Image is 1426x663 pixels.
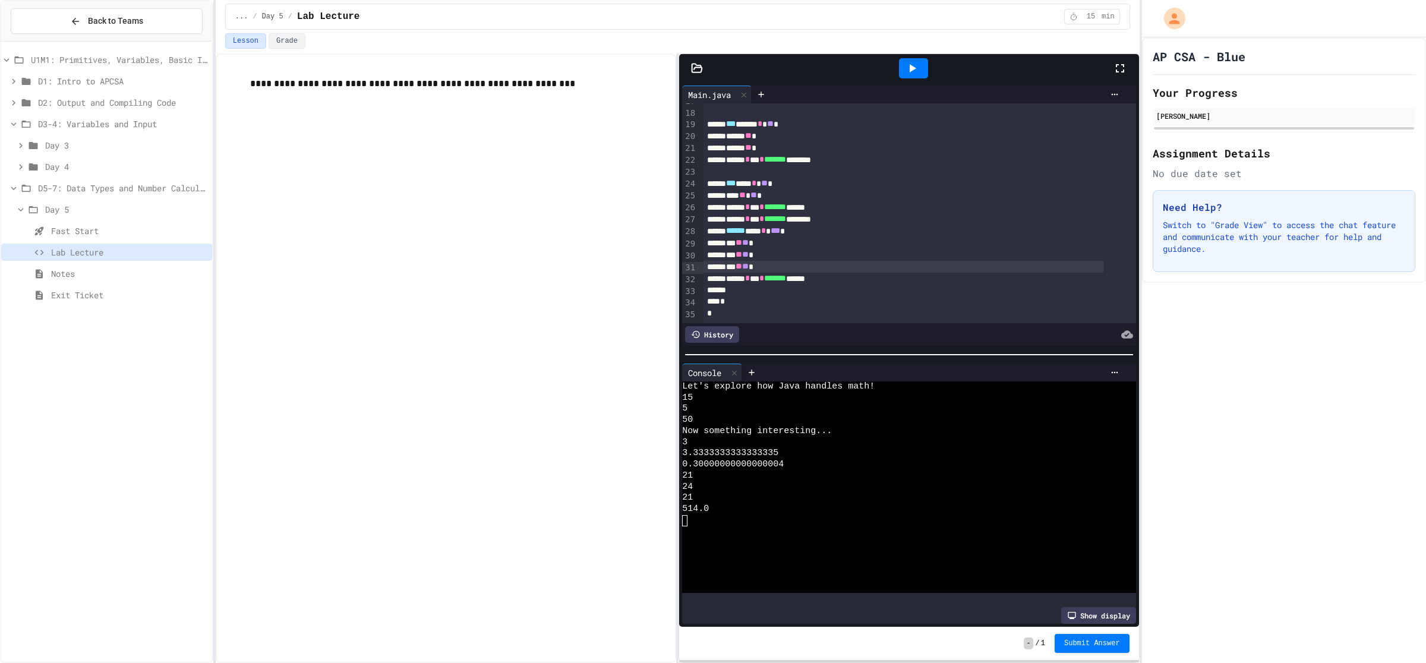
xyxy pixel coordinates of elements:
span: 15 [682,393,693,404]
span: / [288,12,292,21]
span: Lab Lecture [297,10,360,24]
span: 1 [1041,639,1045,648]
h3: Need Help? [1163,200,1405,214]
span: - [1024,637,1033,649]
span: Day 5 [45,203,207,216]
span: D1: Intro to APCSA [38,75,207,87]
span: Day 5 [262,12,283,21]
div: 22 [682,154,697,166]
div: 29 [682,238,697,250]
div: 23 [682,166,697,178]
span: 514.0 [682,504,709,515]
div: Console [682,364,742,381]
div: 21 [682,143,697,154]
div: 32 [682,274,697,286]
button: Submit Answer [1055,634,1130,653]
div: Console [682,367,727,379]
span: Let's explore how Java handles math! [682,381,875,393]
div: 25 [682,190,697,202]
span: D5-7: Data Types and Number Calculations [38,182,207,194]
span: D3-4: Variables and Input [38,118,207,130]
h1: AP CSA - Blue [1153,48,1245,65]
span: Exit Ticket [51,289,207,301]
span: Now something interesting... [682,426,832,437]
div: 34 [682,297,697,309]
div: 30 [682,250,697,262]
div: 18 [682,108,697,119]
div: 35 [682,309,697,321]
span: Notes [51,267,207,280]
span: Submit Answer [1064,639,1120,648]
span: U1M1: Primitives, Variables, Basic I/O [31,53,207,66]
h2: Your Progress [1153,84,1415,101]
div: My Account [1151,5,1188,32]
span: 0.30000000000000004 [682,459,784,471]
div: 20 [682,131,697,143]
span: Back to Teams [88,15,143,27]
span: 21 [682,492,693,504]
span: Fast Start [51,225,207,237]
div: 33 [682,286,697,298]
div: 31 [682,262,697,274]
span: 50 [682,415,693,426]
div: No due date set [1153,166,1415,181]
div: 19 [682,119,697,131]
button: Grade [269,33,305,49]
div: 28 [682,226,697,238]
div: 26 [682,202,697,214]
span: 3 [682,437,687,449]
span: min [1102,12,1115,21]
div: History [685,326,739,343]
span: / [253,12,257,21]
span: ... [235,12,248,21]
span: / [1036,639,1040,648]
div: Main.java [682,89,737,101]
div: Show display [1061,607,1136,624]
span: 5 [682,403,687,415]
div: [PERSON_NAME] [1156,110,1412,121]
span: 3.3333333333333335 [682,448,778,459]
span: 21 [682,471,693,482]
button: Back to Teams [11,8,203,34]
span: 24 [682,482,693,493]
span: Day 3 [45,139,207,151]
span: Lab Lecture [51,246,207,258]
button: Lesson [225,33,266,49]
span: Day 4 [45,160,207,173]
div: Main.java [682,86,752,103]
span: D2: Output and Compiling Code [38,96,207,109]
div: 24 [682,178,697,190]
h2: Assignment Details [1153,145,1415,162]
span: 15 [1081,12,1100,21]
div: 27 [682,214,697,226]
p: Switch to "Grade View" to access the chat feature and communicate with your teacher for help and ... [1163,219,1405,255]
